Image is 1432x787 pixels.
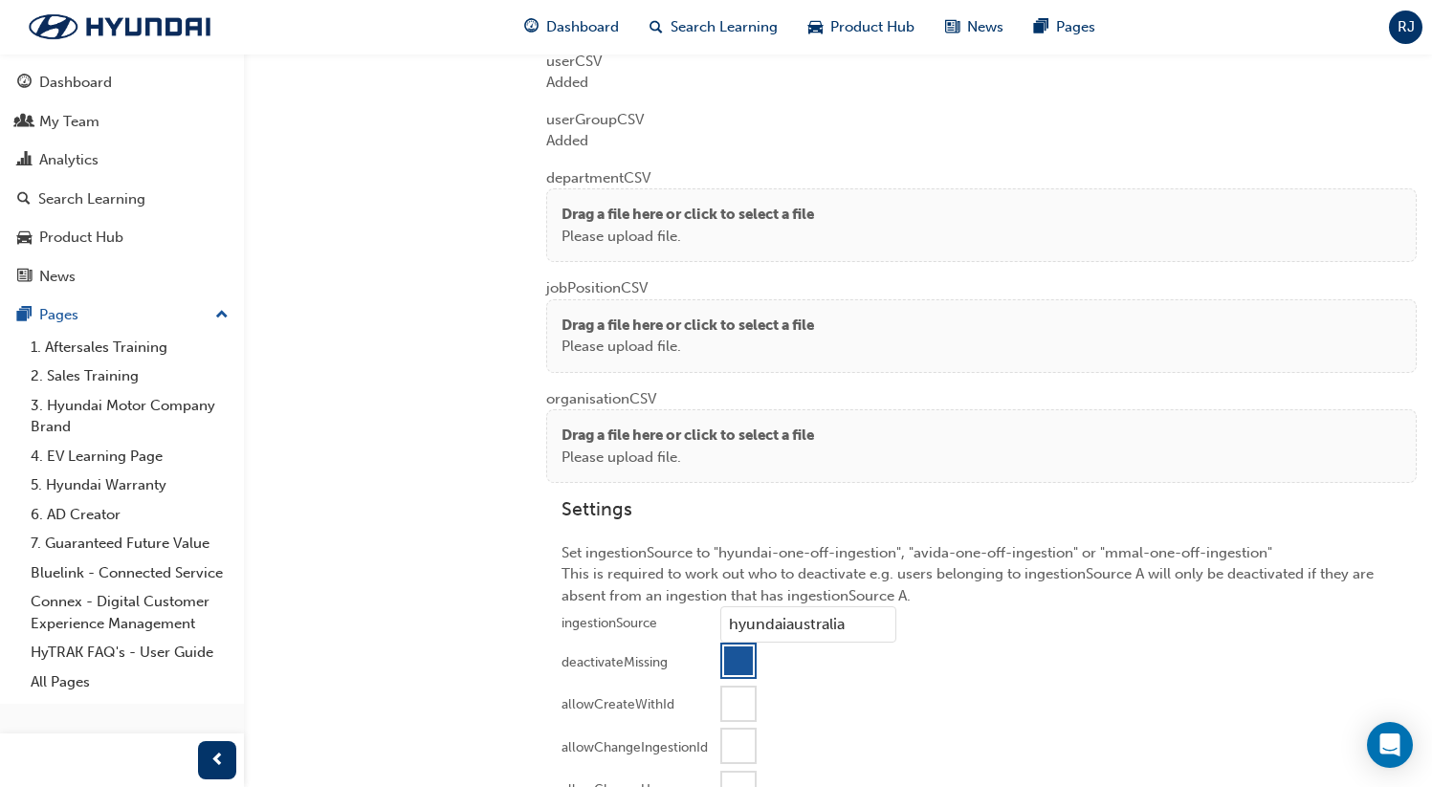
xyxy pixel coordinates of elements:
p: Please upload file. [562,336,814,358]
a: Product Hub [8,220,236,255]
div: Analytics [39,149,99,171]
span: pages-icon [17,307,32,324]
div: Drag a file here or click to select a filePlease upload file. [546,299,1417,373]
span: chart-icon [17,152,32,169]
a: search-iconSearch Learning [634,8,793,47]
div: My Team [39,111,99,133]
span: Pages [1056,16,1095,38]
div: deactivateMissing [562,653,668,672]
p: Please upload file. [562,226,814,248]
a: News [8,259,236,295]
p: Drag a file here or click to select a file [562,315,814,337]
span: search-icon [17,191,31,208]
div: Open Intercom Messenger [1367,722,1413,768]
div: Pages [39,304,78,326]
div: Added [546,130,1417,152]
img: Trak [10,7,230,47]
div: Added [546,72,1417,94]
span: news-icon [945,15,959,39]
span: Dashboard [546,16,619,38]
div: Dashboard [39,72,112,94]
span: prev-icon [210,749,225,773]
span: RJ [1398,16,1415,38]
span: guage-icon [17,75,32,92]
span: pages-icon [1034,15,1048,39]
a: 4. EV Learning Page [23,442,236,471]
div: Drag a file here or click to select a filePlease upload file. [546,188,1417,262]
span: car-icon [17,230,32,247]
div: Drag a file here or click to select a filePlease upload file. [546,409,1417,483]
a: car-iconProduct Hub [793,8,930,47]
a: Analytics [8,142,236,178]
span: people-icon [17,114,32,131]
div: News [39,266,76,288]
a: 5. Hyundai Warranty [23,470,236,500]
div: allowChangeIngestionId [562,738,708,757]
p: Please upload file. [562,447,814,469]
h3: Settings [562,498,1401,520]
button: DashboardMy TeamAnalyticsSearch LearningProduct HubNews [8,61,236,297]
div: ingestionSource [562,614,657,633]
a: 2. Sales Training [23,361,236,391]
a: news-iconNews [930,8,1019,47]
a: 6. AD Creator [23,500,236,530]
a: Connex - Digital Customer Experience Management [23,587,236,638]
span: car-icon [808,15,823,39]
span: Search Learning [671,16,778,38]
a: guage-iconDashboard [509,8,634,47]
a: My Team [8,104,236,140]
a: HyTRAK FAQ's - User Guide [23,638,236,667]
div: organisation CSV [546,373,1417,484]
a: 7. Guaranteed Future Value [23,529,236,558]
span: up-icon [215,303,229,328]
a: 3. Hyundai Motor Company Brand [23,391,236,442]
a: pages-iconPages [1019,8,1111,47]
div: user CSV [546,35,1417,94]
a: Dashboard [8,65,236,100]
span: news-icon [17,269,32,286]
a: Search Learning [8,182,236,217]
span: News [967,16,1003,38]
div: Product Hub [39,227,123,249]
p: Drag a file here or click to select a file [562,425,814,447]
a: All Pages [23,667,236,697]
button: RJ [1389,11,1422,44]
div: jobPosition CSV [546,262,1417,373]
div: Search Learning [38,188,145,210]
span: Product Hub [830,16,914,38]
div: userGroup CSV [546,94,1417,152]
p: Drag a file here or click to select a file [562,204,814,226]
div: allowCreateWithId [562,695,674,714]
a: 1. Aftersales Training [23,333,236,362]
span: guage-icon [524,15,539,39]
a: Bluelink - Connected Service [23,558,236,588]
button: Pages [8,297,236,333]
input: ingestionSource [720,606,896,643]
span: search-icon [650,15,663,39]
div: department CSV [546,152,1417,263]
